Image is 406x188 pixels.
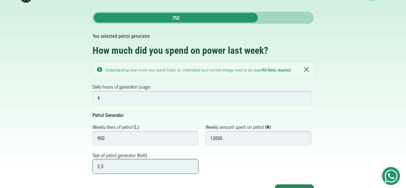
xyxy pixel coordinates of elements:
[385,170,398,183] img: Get Started On Earthbond Via Whatsapp
[93,151,148,159] label: Size of petrol generator (KvA):
[93,123,139,130] label: Weekly liters of petrol (L):
[93,83,151,90] label: Daily hours of generator usage:
[94,13,258,23] div: 75%
[97,67,102,72] img: Notication Pane Caution Icon
[93,131,199,145] input: 50
[93,45,314,56] h2: How much did you spend on power last week?
[105,66,291,73] small: Understanding how much you spend helps us understand your current energy need to be exact!
[262,66,291,73] strong: All fields required
[206,131,312,145] input: 5000
[93,111,124,119] b: Petrol Generator
[304,67,309,72] img: Notication Pane Close Icon
[206,123,271,130] label: Weekly amount spent on petrol (₦):
[93,159,199,174] input: 2.5
[93,33,314,40] p: You selected petrol generator
[93,91,312,105] input: 5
